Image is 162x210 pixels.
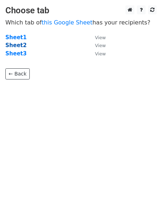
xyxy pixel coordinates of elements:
[5,42,27,49] a: Sheet2
[5,50,27,57] a: Sheet3
[5,34,27,41] a: Sheet1
[95,51,106,56] small: View
[126,175,162,210] iframe: Chat Widget
[5,68,30,79] a: ← Back
[88,42,106,49] a: View
[95,35,106,40] small: View
[95,43,106,48] small: View
[5,19,157,26] p: Which tab of has your recipients?
[88,50,106,57] a: View
[5,5,157,16] h3: Choose tab
[42,19,92,26] a: this Google Sheet
[88,34,106,41] a: View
